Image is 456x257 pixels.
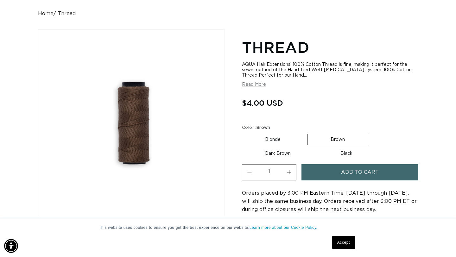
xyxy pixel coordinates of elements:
[4,239,18,253] div: Accessibility Menu
[242,37,418,57] h1: Thread
[99,225,357,230] p: This website uses cookies to ensure you get the best experience on our website.
[38,11,418,17] nav: breadcrumbs
[58,11,76,17] span: Thread
[38,11,54,17] a: Home
[256,126,270,130] span: Brown
[301,164,418,180] button: Add to cart
[242,134,304,145] label: Blonde
[242,148,314,159] label: Dark Brown
[242,97,283,109] span: $4.00 USD
[332,236,355,249] a: Accept
[250,225,318,230] a: Learn more about our Cookie Policy.
[317,148,376,159] label: Black
[242,191,417,212] span: Orders placed by 3:00 PM Eastern Time, [DATE] through [DATE], will ship the same business day. Or...
[424,227,456,257] iframe: Chat Widget
[242,62,418,78] div: AQUA Hair Extensions’ 100% Cotton Thread is fine, making it perfect for the sewn method of the Ha...
[307,134,368,145] label: Brown
[341,164,379,180] span: Add to cart
[242,125,271,131] legend: Color :
[242,82,266,87] button: Read More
